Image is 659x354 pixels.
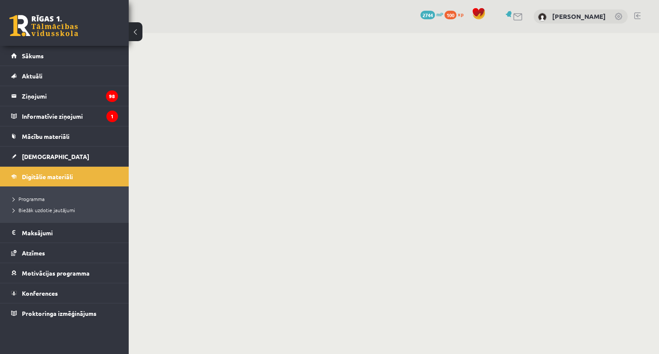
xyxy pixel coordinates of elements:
[106,90,118,102] i: 98
[22,132,70,140] span: Mācību materiāli
[11,283,118,303] a: Konferences
[420,11,443,18] a: 2744 mP
[11,46,118,66] a: Sākums
[22,72,42,80] span: Aktuāli
[11,106,118,126] a: Informatīvie ziņojumi1
[11,66,118,86] a: Aktuāli
[552,12,606,21] a: [PERSON_NAME]
[13,195,120,203] a: Programma
[444,11,456,19] span: 100
[22,289,58,297] span: Konferences
[22,52,44,60] span: Sākums
[13,206,120,214] a: Biežāk uzdotie jautājumi
[420,11,435,19] span: 2744
[106,111,118,122] i: 1
[13,195,45,202] span: Programma
[11,86,118,106] a: Ziņojumi98
[13,207,75,213] span: Biežāk uzdotie jautājumi
[22,173,73,180] span: Digitālie materiāli
[538,13,547,21] img: Viktorija Paņuhno
[11,303,118,323] a: Proktoringa izmēģinājums
[11,147,118,166] a: [DEMOGRAPHIC_DATA]
[22,309,97,317] span: Proktoringa izmēģinājums
[436,11,443,18] span: mP
[458,11,463,18] span: xp
[11,167,118,186] a: Digitālie materiāli
[22,249,45,257] span: Atzīmes
[9,15,78,36] a: Rīgas 1. Tālmācības vidusskola
[11,263,118,283] a: Motivācijas programma
[22,153,89,160] span: [DEMOGRAPHIC_DATA]
[11,223,118,243] a: Maksājumi
[22,86,118,106] legend: Ziņojumi
[22,269,90,277] span: Motivācijas programma
[444,11,468,18] a: 100 xp
[11,126,118,146] a: Mācību materiāli
[11,243,118,263] a: Atzīmes
[22,106,118,126] legend: Informatīvie ziņojumi
[22,223,118,243] legend: Maksājumi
